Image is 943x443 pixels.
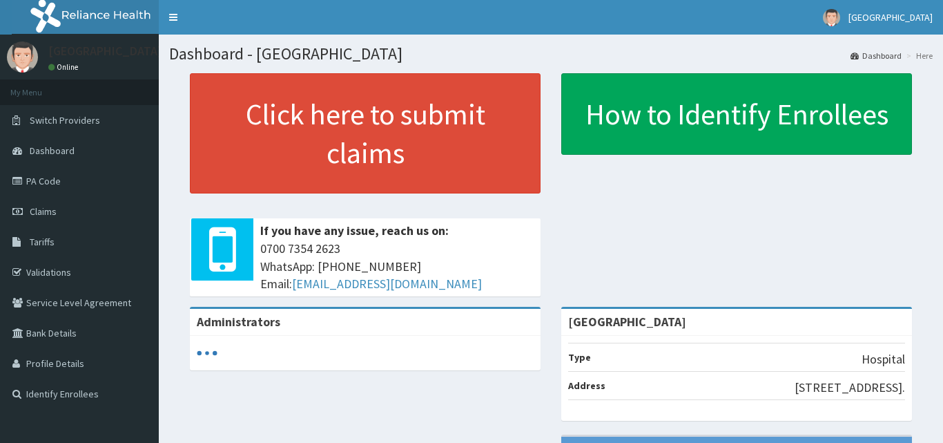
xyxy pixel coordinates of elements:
[197,343,217,364] svg: audio-loading
[197,314,280,330] b: Administrators
[169,45,933,63] h1: Dashboard - [GEOGRAPHIC_DATA]
[561,73,912,155] a: How to Identify Enrollees
[795,379,905,397] p: [STREET_ADDRESS].
[260,240,534,293] span: 0700 7354 2623 WhatsApp: [PHONE_NUMBER] Email:
[260,223,449,238] b: If you have any issue, reach us on:
[7,41,38,73] img: User Image
[292,276,482,292] a: [EMAIL_ADDRESS][DOMAIN_NAME]
[848,11,933,23] span: [GEOGRAPHIC_DATA]
[190,73,541,194] a: Click here to submit claims
[862,350,905,368] p: Hospital
[30,144,75,157] span: Dashboard
[30,205,57,218] span: Claims
[30,236,55,248] span: Tariffs
[823,9,840,26] img: User Image
[568,314,686,330] strong: [GEOGRAPHIC_DATA]
[850,50,902,62] a: Dashboard
[48,45,162,57] p: [GEOGRAPHIC_DATA]
[568,379,605,392] b: Address
[903,50,933,62] li: Here
[30,114,100,126] span: Switch Providers
[568,351,591,364] b: Type
[48,62,81,72] a: Online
